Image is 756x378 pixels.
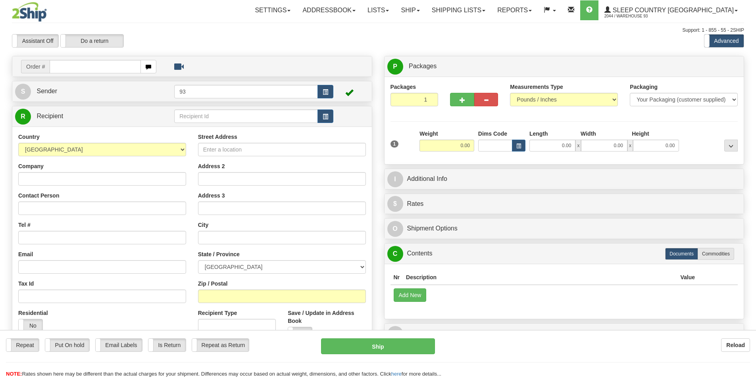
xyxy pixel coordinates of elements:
[598,0,744,20] a: Sleep Country [GEOGRAPHIC_DATA] 2044 / Warehouse 93
[198,133,237,141] label: Street Address
[409,63,437,69] span: Packages
[198,192,225,200] label: Address 3
[721,338,750,352] button: Reload
[198,221,208,229] label: City
[288,309,365,325] label: Save / Update in Address Book
[18,250,33,258] label: Email
[12,27,744,34] div: Support: 1 - 855 - 55 - 2SHIP
[15,84,31,100] span: S
[6,339,39,351] label: Repeat
[575,140,581,152] span: x
[296,0,362,20] a: Addressbook
[198,162,225,170] label: Address 2
[604,12,664,20] span: 2044 / Warehouse 93
[15,109,31,125] span: R
[18,309,48,317] label: Residential
[510,83,563,91] label: Measurements Type
[581,130,596,138] label: Width
[611,7,734,13] span: Sleep Country [GEOGRAPHIC_DATA]
[18,221,31,229] label: Tel #
[704,35,744,47] label: Advanced
[632,130,649,138] label: Height
[148,339,186,351] label: Is Return
[362,0,395,20] a: Lists
[387,221,403,237] span: O
[192,339,249,351] label: Repeat as Return
[174,85,318,98] input: Sender Id
[387,58,741,75] a: P Packages
[15,83,174,100] a: S Sender
[403,270,677,285] th: Description
[387,246,741,262] a: CContents
[12,35,58,47] label: Assistant Off
[677,270,698,285] th: Value
[12,2,47,22] img: logo2044.jpg
[174,109,318,123] input: Recipient Id
[395,0,425,20] a: Ship
[45,339,89,351] label: Put On hold
[387,326,403,342] span: R
[391,140,399,148] span: 1
[738,148,755,229] iframe: chat widget
[387,171,403,187] span: I
[419,130,438,138] label: Weight
[198,309,237,317] label: Recipient Type
[394,288,427,302] button: Add New
[18,280,34,288] label: Tax Id
[391,83,416,91] label: Packages
[387,196,741,212] a: $Rates
[387,196,403,212] span: $
[61,35,123,47] label: Do a return
[18,133,40,141] label: Country
[478,130,507,138] label: Dims Code
[387,59,403,75] span: P
[249,0,296,20] a: Settings
[37,113,63,119] span: Recipient
[387,326,741,342] a: RReturn Shipment
[726,342,745,348] b: Reload
[18,192,59,200] label: Contact Person
[15,108,157,125] a: R Recipient
[491,0,538,20] a: Reports
[630,83,658,91] label: Packaging
[198,250,240,258] label: State / Province
[21,60,50,73] span: Order #
[19,319,42,332] label: No
[321,338,435,354] button: Ship
[288,327,312,340] label: No
[529,130,548,138] label: Length
[198,280,228,288] label: Zip / Postal
[387,171,741,187] a: IAdditional Info
[698,248,734,260] label: Commodities
[6,371,22,377] span: NOTE:
[391,371,402,377] a: here
[198,143,366,156] input: Enter a location
[387,221,741,237] a: OShipment Options
[665,248,698,260] label: Documents
[96,339,142,351] label: Email Labels
[627,140,633,152] span: x
[387,246,403,262] span: C
[37,88,57,94] span: Sender
[724,140,738,152] div: ...
[391,270,403,285] th: Nr
[18,162,44,170] label: Company
[426,0,491,20] a: Shipping lists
